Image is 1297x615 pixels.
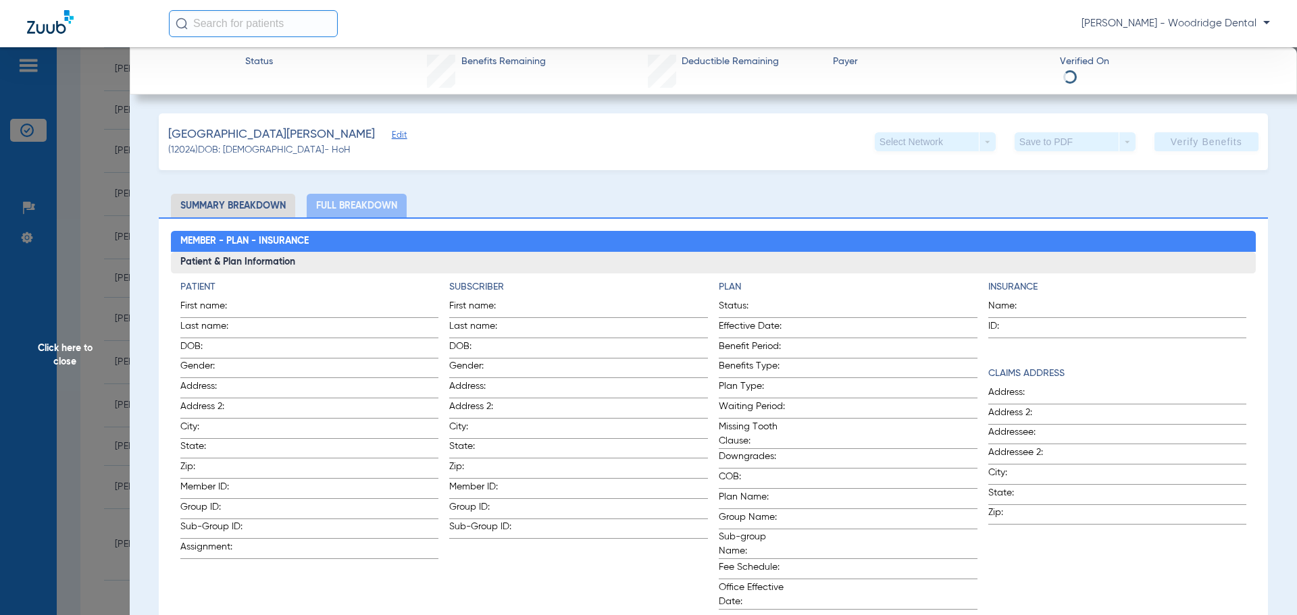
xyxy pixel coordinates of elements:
[180,359,247,377] span: Gender:
[180,299,247,317] span: First name:
[168,143,351,157] span: (12024) DOB: [DEMOGRAPHIC_DATA] - HoH
[719,299,785,317] span: Status:
[449,280,708,294] h4: Subscriber
[988,446,1054,464] span: Addressee 2:
[307,194,407,217] li: Full Breakdown
[833,55,1048,69] span: Payer
[449,520,515,538] span: Sub-Group ID:
[171,194,295,217] li: Summary Breakdown
[719,581,785,609] span: Office Effective Date:
[449,340,515,358] span: DOB:
[180,500,247,518] span: Group ID:
[719,530,785,558] span: Sub-group Name:
[176,18,188,30] img: Search Icon
[180,540,247,558] span: Assignment:
[682,55,779,69] span: Deductible Remaining
[180,460,247,478] span: Zip:
[449,379,515,398] span: Address:
[180,280,439,294] h4: Patient
[988,299,1026,317] span: Name:
[449,420,515,438] span: City:
[988,280,1247,294] h4: Insurance
[449,359,515,377] span: Gender:
[988,466,1054,484] span: City:
[180,319,247,338] span: Last name:
[1082,17,1270,30] span: [PERSON_NAME] - Woodridge Dental
[180,340,247,358] span: DOB:
[719,490,785,508] span: Plan Name:
[988,385,1054,404] span: Address:
[449,319,515,338] span: Last name:
[988,506,1054,524] span: Zip:
[719,379,785,398] span: Plan Type:
[180,379,247,398] span: Address:
[988,319,1026,338] span: ID:
[449,439,515,458] span: State:
[449,500,515,518] span: Group ID:
[180,480,247,498] span: Member ID:
[180,420,247,438] span: City:
[1060,55,1275,69] span: Verified On
[719,560,785,579] span: Fee Schedule:
[449,299,515,317] span: First name:
[449,460,515,478] span: Zip:
[719,400,785,418] span: Waiting Period:
[180,520,247,538] span: Sub-Group ID:
[171,252,1256,273] h3: Patient & Plan Information
[719,450,785,468] span: Downgrades:
[719,470,785,488] span: COB:
[180,400,247,418] span: Address 2:
[245,55,273,69] span: Status
[461,55,546,69] span: Benefits Remaining
[449,400,515,418] span: Address 2:
[449,480,515,498] span: Member ID:
[988,486,1054,504] span: State:
[988,406,1054,424] span: Address 2:
[988,425,1054,444] span: Addressee:
[168,126,375,143] span: [GEOGRAPHIC_DATA][PERSON_NAME]
[719,420,785,448] span: Missing Tooth Clause:
[719,359,785,377] span: Benefits Type:
[171,231,1256,252] h2: Member - Plan - Insurance
[719,319,785,338] span: Effective Date:
[169,10,338,37] input: Search for patients
[719,510,785,529] span: Group Name:
[392,130,404,143] span: Edit
[27,10,74,34] img: Zuub Logo
[988,367,1247,381] h4: Claims Address
[180,439,247,458] span: State:
[719,280,977,294] h4: Plan
[719,340,785,358] span: Benefit Period:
